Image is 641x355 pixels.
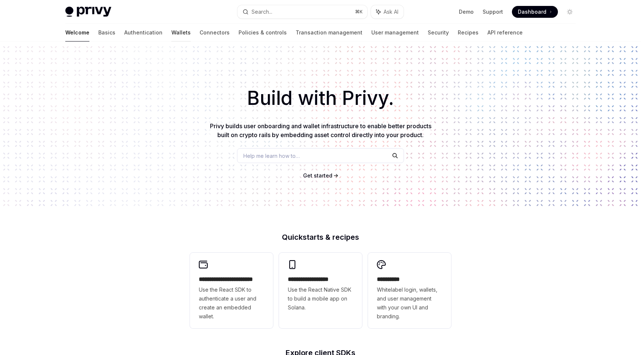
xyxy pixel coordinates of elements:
span: Whitelabel login, wallets, and user management with your own UI and branding. [377,285,442,321]
a: Support [483,8,503,16]
span: Get started [303,172,332,179]
h2: Quickstarts & recipes [190,233,451,241]
span: Use the React SDK to authenticate a user and create an embedded wallet. [199,285,264,321]
h1: Build with Privy. [12,84,629,113]
button: Search...⌘K [237,5,367,19]
a: User management [371,24,419,42]
a: **** *****Whitelabel login, wallets, and user management with your own UI and branding. [368,253,451,328]
a: API reference [487,24,523,42]
span: Ask AI [384,8,398,16]
a: Policies & controls [239,24,287,42]
span: Privy builds user onboarding and wallet infrastructure to enable better products built on crypto ... [210,122,431,139]
a: Security [428,24,449,42]
span: ⌘ K [355,9,363,15]
span: Help me learn how to… [243,152,300,160]
a: **** **** **** ***Use the React Native SDK to build a mobile app on Solana. [279,253,362,328]
span: Use the React Native SDK to build a mobile app on Solana. [288,285,353,312]
a: Authentication [124,24,162,42]
a: Basics [98,24,115,42]
a: Wallets [171,24,191,42]
a: Connectors [200,24,230,42]
button: Ask AI [371,5,404,19]
div: Search... [252,7,272,16]
a: Dashboard [512,6,558,18]
img: light logo [65,7,111,17]
a: Recipes [458,24,479,42]
a: Transaction management [296,24,362,42]
button: Toggle dark mode [564,6,576,18]
a: Get started [303,172,332,179]
a: Demo [459,8,474,16]
a: Welcome [65,24,89,42]
span: Dashboard [518,8,546,16]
